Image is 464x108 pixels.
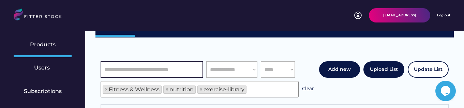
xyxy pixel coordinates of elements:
span: × [165,87,169,92]
div: Log out [437,13,450,18]
div: Clear [302,85,314,94]
span: × [199,87,203,92]
div: [EMAIL_ADDRESS] [383,13,416,18]
div: Products [30,41,56,48]
li: nutrition [163,86,196,94]
li: exercise-library [197,86,246,94]
div: Subscriptions [24,88,62,95]
span: × [105,87,108,92]
img: profile-circle.svg [354,11,362,19]
button: Update List [408,61,449,78]
li: Fitness & Wellness [103,86,162,94]
img: LOGO.svg [14,9,68,22]
button: Add new [319,61,360,78]
button: Upload List [363,61,404,78]
iframe: chat widget [435,81,457,101]
div: Users [34,64,51,72]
